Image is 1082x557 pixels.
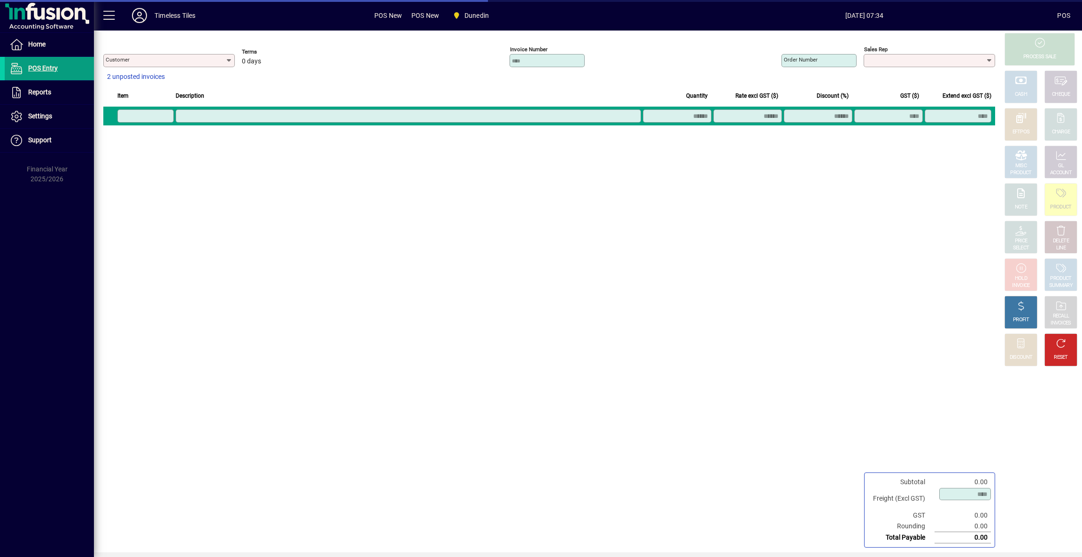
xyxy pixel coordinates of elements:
[1015,91,1027,98] div: CASH
[155,8,195,23] div: Timeless Tiles
[1053,238,1069,245] div: DELETE
[1013,245,1029,252] div: SELECT
[784,56,818,63] mat-label: Order number
[176,91,204,101] span: Description
[1058,162,1064,170] div: GL
[510,46,548,53] mat-label: Invoice number
[868,487,935,510] td: Freight (Excl GST)
[28,88,51,96] span: Reports
[868,477,935,487] td: Subtotal
[1015,204,1027,211] div: NOTE
[28,136,52,144] span: Support
[107,72,165,82] span: 2 unposted invoices
[242,58,261,65] span: 0 days
[1050,204,1071,211] div: PRODUCT
[1012,282,1029,289] div: INVOICE
[817,91,849,101] span: Discount (%)
[935,510,991,521] td: 0.00
[868,521,935,532] td: Rounding
[1057,8,1070,23] div: POS
[1051,320,1071,327] div: INVOICES
[1010,354,1032,361] div: DISCOUNT
[5,33,94,56] a: Home
[1013,317,1029,324] div: PROFIT
[864,46,888,53] mat-label: Sales rep
[943,91,991,101] span: Extend excl GST ($)
[900,91,919,101] span: GST ($)
[735,91,778,101] span: Rate excl GST ($)
[242,49,298,55] span: Terms
[28,112,52,120] span: Settings
[1052,129,1070,136] div: CHARGE
[5,81,94,104] a: Reports
[1010,170,1031,177] div: PRODUCT
[103,69,169,85] button: 2 unposted invoices
[1050,275,1071,282] div: PRODUCT
[1050,170,1072,177] div: ACCOUNT
[686,91,708,101] span: Quantity
[1015,238,1028,245] div: PRICE
[124,7,155,24] button: Profile
[28,64,58,72] span: POS Entry
[374,8,402,23] span: POS New
[935,521,991,532] td: 0.00
[106,56,130,63] mat-label: Customer
[117,91,129,101] span: Item
[28,40,46,48] span: Home
[1054,354,1068,361] div: RESET
[464,8,489,23] span: Dunedin
[1053,313,1069,320] div: RECALL
[935,532,991,543] td: 0.00
[1023,54,1056,61] div: PROCESS SALE
[1056,245,1066,252] div: LINE
[1052,91,1070,98] div: CHEQUE
[1015,275,1027,282] div: HOLD
[868,510,935,521] td: GST
[1012,129,1030,136] div: EFTPOS
[448,7,493,24] span: Dunedin
[5,105,94,128] a: Settings
[411,8,439,23] span: POS New
[672,8,1058,23] span: [DATE] 07:34
[1015,162,1027,170] div: MISC
[935,477,991,487] td: 0.00
[1049,282,1073,289] div: SUMMARY
[5,129,94,152] a: Support
[868,532,935,543] td: Total Payable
